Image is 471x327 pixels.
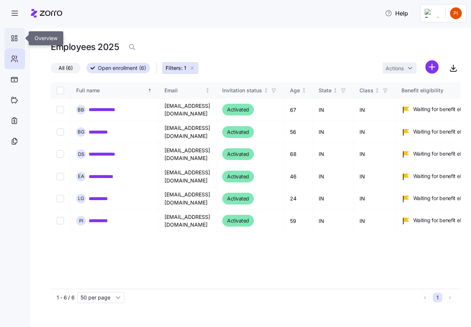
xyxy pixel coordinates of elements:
button: Actions [383,63,417,74]
div: Email [164,86,204,95]
td: IN [354,121,396,143]
span: Activated [227,216,249,225]
span: P I [79,218,83,223]
span: Activated [227,105,249,114]
span: Activated [227,172,249,181]
button: Next page [445,293,455,302]
span: Actions [386,66,404,71]
input: Select record 5 [57,195,64,202]
span: B B [78,107,84,112]
td: IN [313,143,354,166]
span: Activated [227,128,249,136]
svg: add icon [425,60,439,74]
button: 1 [433,293,442,302]
div: Not sorted [375,88,380,93]
th: AgeNot sorted [284,82,313,99]
th: EmailNot sorted [159,82,216,99]
div: Not sorted [333,88,338,93]
th: Invitation statusNot sorted [216,82,284,99]
span: L G [78,196,84,201]
div: Not sorted [301,88,307,93]
td: IN [313,210,354,232]
div: Invitation status [222,86,262,95]
div: Age [290,86,300,95]
span: Open enrollment (6) [98,63,146,73]
td: [EMAIL_ADDRESS][DOMAIN_NAME] [159,210,216,232]
input: Select record 1 [57,106,64,113]
span: All (6) [59,63,73,73]
h1: Employees 2025 [51,41,119,53]
button: Help [379,6,414,21]
td: 67 [284,99,313,121]
span: B G [78,129,85,134]
button: Filters: 1 [162,62,198,74]
th: ClassNot sorted [354,82,396,99]
th: Full nameSorted ascending [70,82,159,99]
td: 24 [284,188,313,210]
td: IN [354,210,396,232]
td: IN [313,121,354,143]
td: IN [354,166,396,188]
th: StateNot sorted [313,82,354,99]
td: IN [354,143,396,166]
button: Previous page [420,293,430,302]
div: Not sorted [205,88,210,93]
td: 68 [284,143,313,166]
div: Class [360,86,373,95]
span: Activated [227,150,249,159]
span: Activated [227,194,249,203]
span: E A [78,174,84,179]
td: [EMAIL_ADDRESS][DOMAIN_NAME] [159,143,216,166]
td: 59 [284,210,313,232]
td: IN [313,166,354,188]
input: Select all records [57,87,64,94]
td: IN [313,188,354,210]
span: D S [78,152,84,157]
td: [EMAIL_ADDRESS][DOMAIN_NAME] [159,121,216,143]
td: [EMAIL_ADDRESS][DOMAIN_NAME] [159,99,216,121]
td: IN [354,188,396,210]
td: IN [354,99,396,121]
img: Employer logo [425,9,439,18]
td: [EMAIL_ADDRESS][DOMAIN_NAME] [159,188,216,210]
td: 56 [284,121,313,143]
input: Select record 2 [57,128,64,136]
div: Full name [76,86,146,95]
span: 1 - 6 / 6 [57,294,74,301]
input: Select record 3 [57,150,64,158]
div: Not sorted [263,88,269,93]
td: [EMAIL_ADDRESS][DOMAIN_NAME] [159,166,216,188]
div: Sorted ascending [147,88,152,93]
td: 46 [284,166,313,188]
div: State [319,86,332,95]
img: 24d6825ccf4887a4818050cadfd93e6d [450,7,462,19]
td: IN [313,99,354,121]
span: Help [385,9,408,18]
input: Select record 4 [57,173,64,180]
span: Filters: 1 [166,64,186,72]
input: Select record 6 [57,217,64,224]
